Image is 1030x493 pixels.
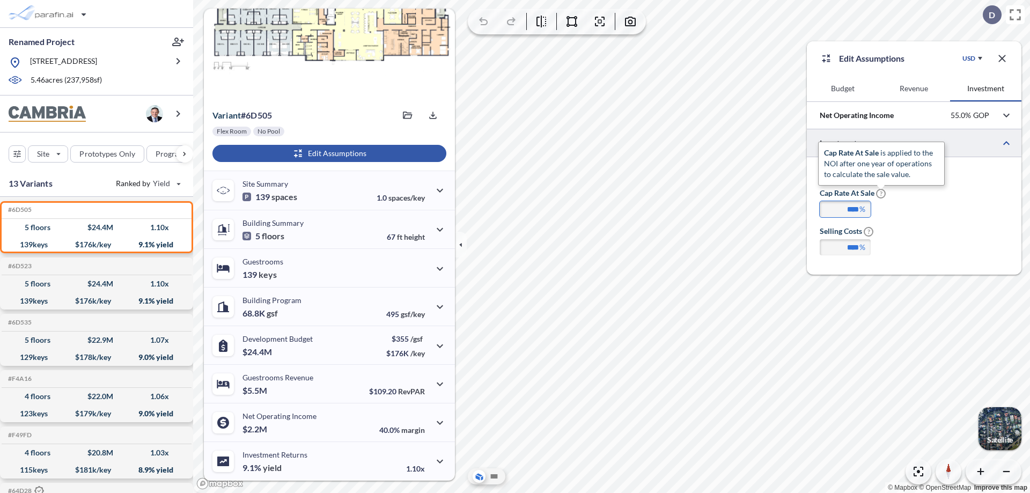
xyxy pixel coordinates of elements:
h5: Click to copy the code [6,206,32,214]
label: Selling Costs [820,226,873,237]
span: spaces/key [388,193,425,202]
label: Cap Rate at Sale [820,188,886,198]
button: Site Plan [488,470,501,483]
span: height [404,232,425,241]
span: /key [410,349,425,358]
p: 139 [242,269,277,280]
span: gsf [267,308,278,319]
label: % [859,242,865,253]
img: user logo [146,105,163,122]
h5: Click to copy the code [6,262,32,270]
a: Mapbox [888,484,917,491]
button: Ranked by Yield [107,175,188,192]
label: % [859,204,865,215]
p: 1.10x [406,464,425,473]
span: floors [262,231,284,241]
p: Site [37,149,49,159]
button: Edit Assumptions [212,145,446,162]
p: 495 [386,310,425,319]
img: BrandImage [9,106,86,122]
p: No Pool [257,127,280,136]
span: spaces [271,192,297,202]
h5: Click to copy the code [6,375,32,382]
span: RevPAR [398,387,425,396]
span: yield [263,462,282,473]
button: Aerial View [473,470,485,483]
p: Renamed Project [9,36,75,48]
p: Net Operating Income [820,110,894,121]
span: Variant [212,110,241,120]
p: 40.0% [379,425,425,435]
h5: Click to copy the code [6,319,32,326]
p: Satellite [987,436,1013,444]
p: $176K [386,349,425,358]
p: Guestrooms [242,257,283,266]
p: Building Program [242,296,301,305]
p: Development Budget [242,334,313,343]
span: ft [397,232,402,241]
p: Site Summary [242,179,288,188]
img: Switcher Image [979,407,1021,450]
button: Switcher ImageSatellite [979,407,1021,450]
span: Yield [153,178,171,189]
button: Investment [950,76,1021,101]
span: keys [259,269,277,280]
p: [STREET_ADDRESS] [30,56,97,69]
span: /gsf [410,334,423,343]
button: Budget [807,76,878,101]
p: 67 [387,232,425,241]
p: Prototypes Only [79,149,135,159]
a: Improve this map [974,484,1027,491]
p: Net Operating Income [242,411,317,421]
h5: Click to copy the code [6,431,32,439]
p: $24.4M [242,347,274,357]
button: Revenue [878,76,950,101]
p: 55.0% GOP [951,111,989,120]
button: Prototypes Only [70,145,144,163]
button: Program [146,145,204,163]
p: 1.0 [377,193,425,202]
span: ? [864,227,873,237]
p: 68.8K [242,308,278,319]
p: 9.1% [242,462,282,473]
p: Flex Room [217,127,247,136]
p: $109.20 [369,387,425,396]
p: Investment Returns [242,450,307,459]
p: 5.46 acres ( 237,958 sf) [31,75,102,86]
span: ? [876,189,886,198]
p: Building Summary [242,218,304,227]
span: gsf/key [401,310,425,319]
p: D [989,10,995,20]
p: 5 [242,231,284,241]
p: $5.5M [242,385,269,396]
div: USD [962,54,975,63]
h3: Investment [820,166,1009,176]
p: 13 Variants [9,177,53,190]
a: Mapbox homepage [196,477,244,490]
p: $2.2M [242,424,269,435]
p: Guestrooms Revenue [242,373,313,382]
span: margin [401,425,425,435]
a: OpenStreetMap [919,484,971,491]
p: 139 [242,192,297,202]
p: Edit Assumptions [839,52,904,65]
p: $355 [386,334,425,343]
p: Program [156,149,186,159]
p: # 6d505 [212,110,272,121]
button: Site [28,145,68,163]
